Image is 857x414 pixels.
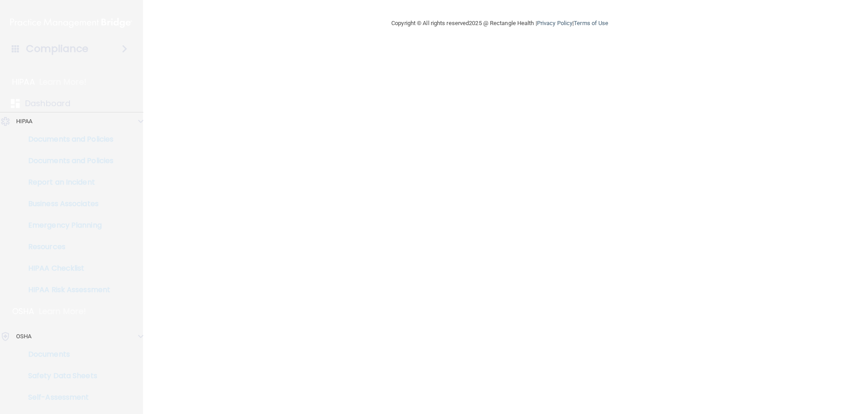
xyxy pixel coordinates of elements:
[12,306,35,317] p: OSHA
[39,306,87,317] p: Learn More!
[6,156,128,165] p: Documents and Policies
[6,178,128,187] p: Report an Incident
[6,285,128,294] p: HIPAA Risk Assessment
[10,14,132,32] img: PMB logo
[336,9,663,38] div: Copyright © All rights reserved 2025 @ Rectangle Health | |
[39,77,87,87] p: Learn More!
[6,371,128,380] p: Safety Data Sheets
[25,98,70,109] p: Dashboard
[11,98,130,109] a: Dashboard
[6,242,128,251] p: Resources
[6,393,128,402] p: Self-Assessment
[6,135,128,144] p: Documents and Policies
[6,199,128,208] p: Business Associates
[16,116,33,127] p: HIPAA
[16,331,31,342] p: OSHA
[6,264,128,273] p: HIPAA Checklist
[12,77,35,87] p: HIPAA
[6,221,128,230] p: Emergency Planning
[574,20,608,26] a: Terms of Use
[6,350,128,359] p: Documents
[26,43,88,55] h4: Compliance
[11,99,20,108] img: dashboard.aa5b2476.svg
[537,20,572,26] a: Privacy Policy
